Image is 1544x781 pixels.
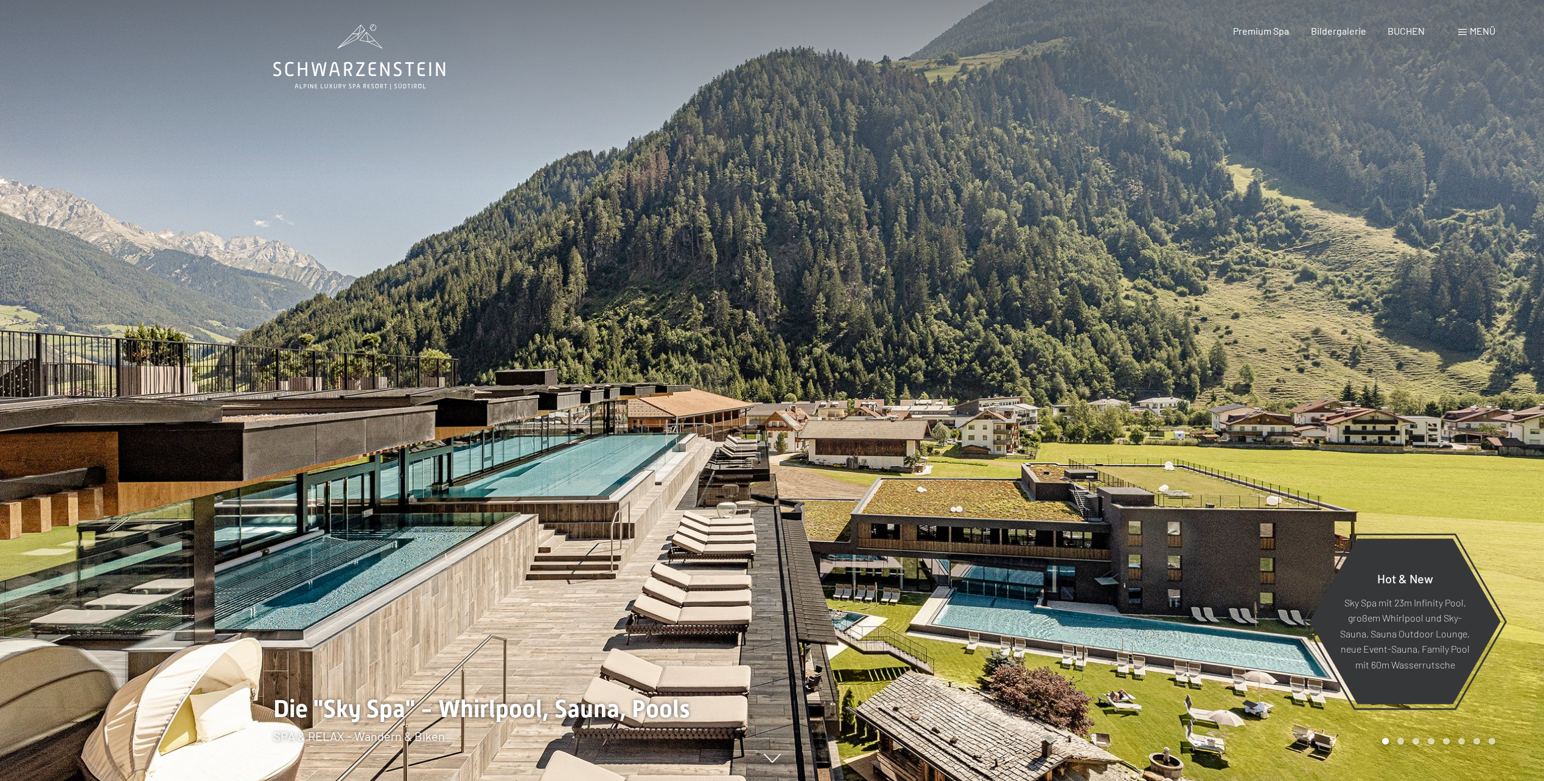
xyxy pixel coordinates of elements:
p: Sky Spa mit 23m Infinity Pool, großem Whirlpool und Sky-Sauna, Sauna Outdoor Lounge, neue Event-S... [1339,594,1471,672]
a: BUCHEN [1388,25,1425,36]
a: Premium Spa [1233,25,1289,36]
div: Carousel Page 3 [1413,738,1419,745]
a: Hot & New Sky Spa mit 23m Infinity Pool, großem Whirlpool und Sky-Sauna, Sauna Outdoor Lounge, ne... [1308,538,1501,705]
div: Carousel Page 5 [1443,738,1450,745]
span: Menü [1470,25,1495,36]
span: Hot & New [1377,571,1433,585]
div: Carousel Page 4 [1428,738,1434,745]
div: Carousel Page 7 [1473,738,1480,745]
div: Carousel Page 2 [1397,738,1404,745]
div: Carousel Page 8 [1489,738,1495,745]
div: Carousel Page 6 [1458,738,1465,745]
div: Carousel Pagination [1378,738,1495,745]
a: Bildergalerie [1311,25,1366,36]
div: Carousel Page 1 (Current Slide) [1382,738,1389,745]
